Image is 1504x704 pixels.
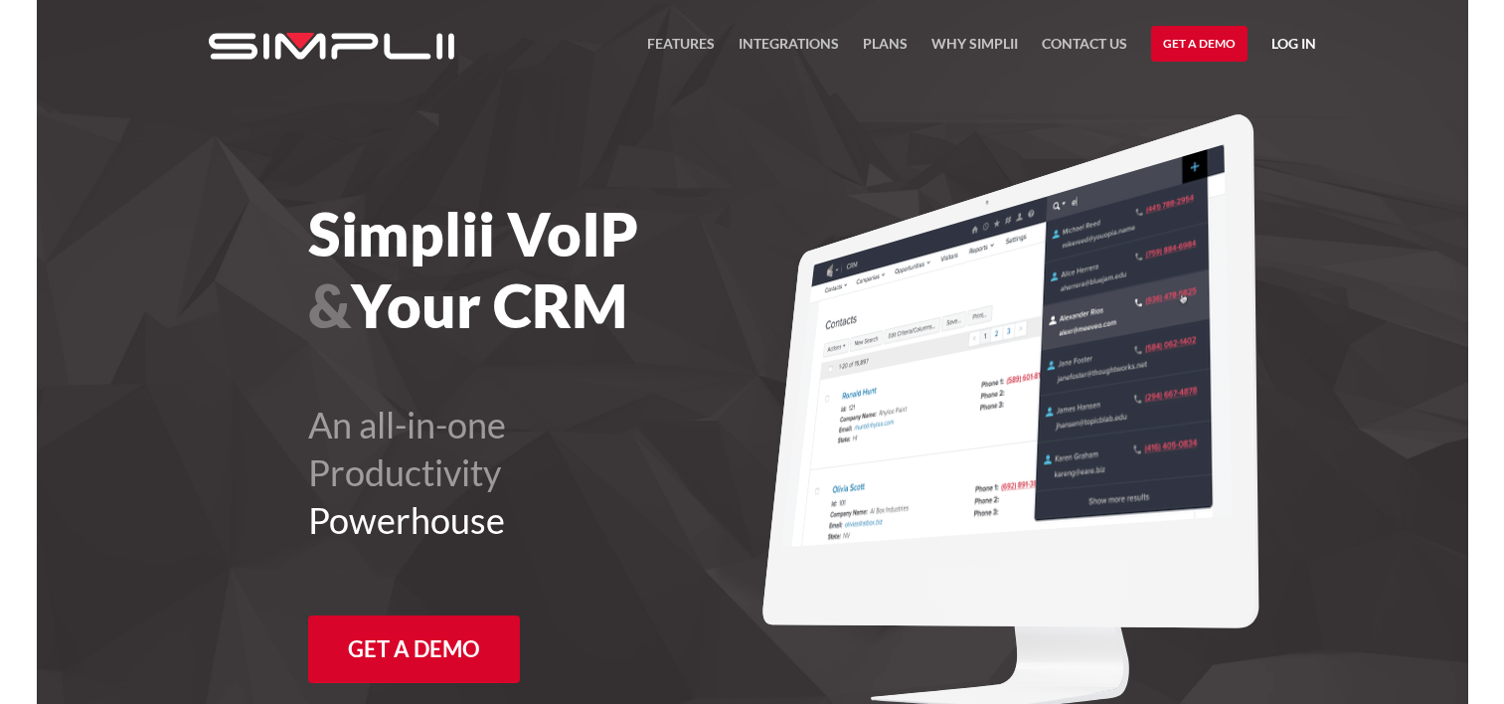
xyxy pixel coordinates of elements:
span: Powerhouse [308,498,505,542]
a: Get a Demo [1151,26,1248,62]
a: Integrations [739,32,839,68]
span: & [308,269,351,341]
h2: An all-in-one Productivity [308,401,862,544]
h1: Simplii VoIP Your CRM [308,198,862,341]
img: Simplii [209,33,454,60]
a: Why Simplii [931,32,1018,68]
a: Contact US [1042,32,1127,68]
a: FEATURES [647,32,715,68]
a: Plans [863,32,908,68]
a: Log in [1271,32,1316,62]
a: Get a Demo [308,616,520,683]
